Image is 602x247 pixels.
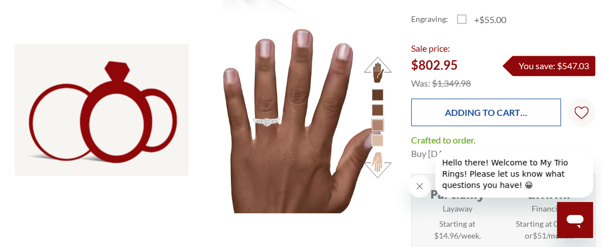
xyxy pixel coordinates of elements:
[432,78,471,88] span: $1,349.98
[7,21,199,213] img: Amorous 1/3 CT. T.W. Round Cluster Bridal Set 14K White Gold
[434,218,481,241] span: Starting at $14.96/week.
[411,13,457,26] label: Engraving:
[568,98,596,127] a: Wish Lists
[533,231,546,240] span: $51
[411,43,450,53] span: Sale price:
[532,203,566,214] strong: Financing
[411,133,475,147] dt: Crafted to order.
[411,78,430,88] span: Was:
[200,21,393,213] img: Photo of Amorous 1/3 CT. T.W. Round Cluster Bridal Set 14K White Gold [BT509WE-C000] [HT-3]
[411,57,458,73] span: $802.95
[435,150,593,197] iframe: Message from company
[408,175,431,197] iframe: Close message
[443,203,472,214] strong: Layaway
[574,70,588,155] svg: Wish Lists
[557,202,593,238] iframe: Button to launch messaging window
[411,147,543,160] dd: Buy [DATE] and receive by [DATE]
[519,60,589,71] span: You save: $547.03
[457,13,506,26] label: +$55.00
[411,98,561,126] input: Adding to cart…
[507,218,591,241] span: Starting at 0% APR or /month.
